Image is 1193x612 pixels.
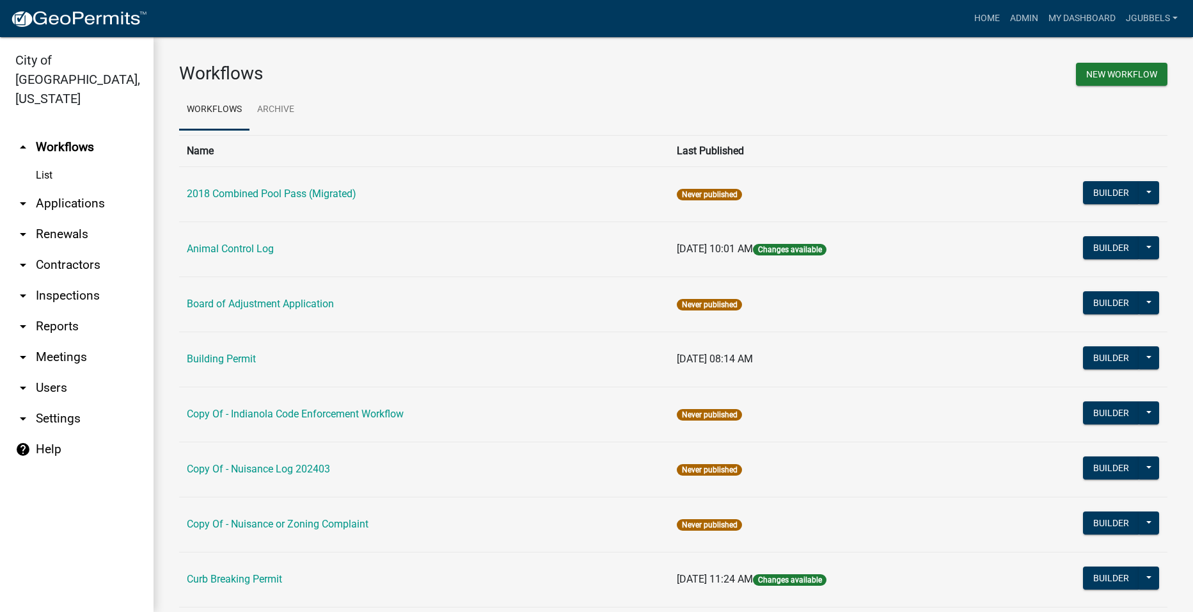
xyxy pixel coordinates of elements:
[15,288,31,303] i: arrow_drop_down
[677,519,741,531] span: Never published
[677,409,741,421] span: Never published
[15,350,31,365] i: arrow_drop_down
[1076,63,1167,86] button: New Workflow
[15,319,31,334] i: arrow_drop_down
[1083,346,1139,369] button: Builder
[187,408,404,420] a: Copy Of - Indianola Code Enforcement Workflow
[1083,456,1139,479] button: Builder
[187,298,334,310] a: Board of Adjustment Application
[187,463,330,475] a: Copy Of - Nuisance Log 202403
[1083,291,1139,314] button: Builder
[187,243,274,255] a: Animal Control Log
[1083,567,1139,590] button: Builder
[1043,6,1121,31] a: My Dashboard
[187,353,256,365] a: Building Permit
[187,518,368,530] a: Copy Of - Nuisance or Zoning Complaint
[669,135,988,166] th: Last Published
[1083,181,1139,204] button: Builder
[179,63,664,85] h3: Workflows
[677,464,741,476] span: Never published
[677,189,741,200] span: Never published
[187,573,282,585] a: Curb Breaking Permit
[1083,511,1139,535] button: Builder
[15,140,31,155] i: arrow_drop_up
[677,243,753,255] span: [DATE] 10:01 AM
[179,135,669,166] th: Name
[15,196,31,211] i: arrow_drop_down
[1005,6,1043,31] a: Admin
[249,90,302,131] a: Archive
[179,90,249,131] a: Workflows
[15,411,31,426] i: arrow_drop_down
[1083,401,1139,424] button: Builder
[187,188,356,200] a: 2018 Combined Pool Pass (Migrated)
[15,380,31,396] i: arrow_drop_down
[15,442,31,457] i: help
[677,573,753,585] span: [DATE] 11:24 AM
[753,244,826,255] span: Changes available
[15,257,31,273] i: arrow_drop_down
[1121,6,1183,31] a: jgubbels
[969,6,1005,31] a: Home
[677,299,741,310] span: Never published
[753,574,826,586] span: Changes available
[677,353,753,365] span: [DATE] 08:14 AM
[1083,236,1139,259] button: Builder
[15,227,31,242] i: arrow_drop_down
